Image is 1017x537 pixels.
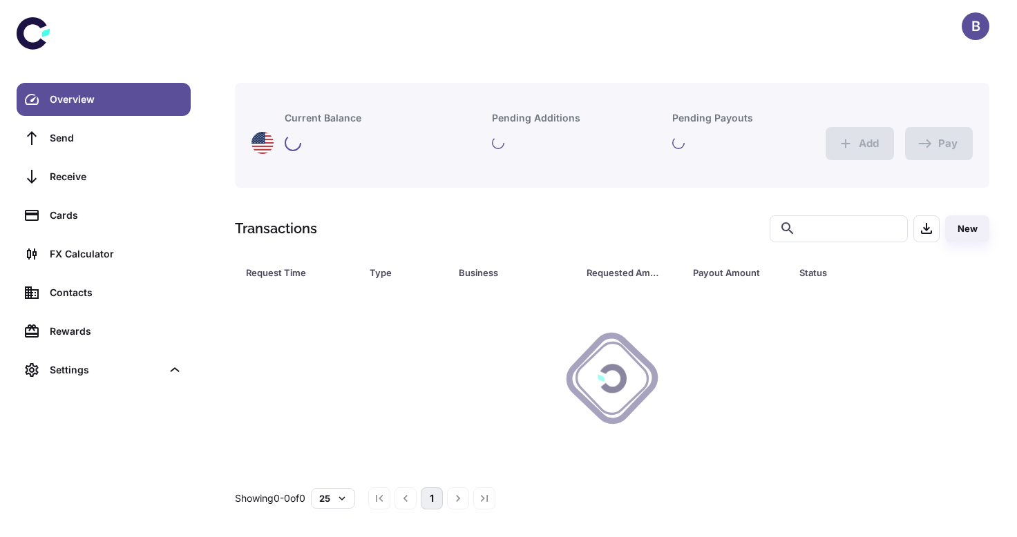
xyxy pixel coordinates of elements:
h6: Current Balance [285,110,361,126]
h1: Transactions [235,218,317,239]
div: Overview [50,92,182,107]
button: page 1 [421,487,443,509]
h6: Pending Additions [492,110,580,126]
div: Payout Amount [693,263,765,282]
button: 25 [311,488,355,509]
span: Payout Amount [693,263,783,282]
a: Receive [17,160,191,193]
div: Settings [17,353,191,387]
button: New [945,215,989,242]
div: Type [370,263,424,282]
span: Type [370,263,442,282]
div: Status [799,263,914,282]
button: B [962,12,989,40]
a: Rewards [17,315,191,348]
nav: pagination navigation [366,487,497,509]
div: Send [50,130,182,146]
span: Request Time [246,263,353,282]
div: Request Time [246,263,335,282]
a: FX Calculator [17,237,191,271]
a: Cards [17,199,191,232]
a: Contacts [17,276,191,309]
div: Receive [50,169,182,184]
div: Contacts [50,285,182,300]
div: Cards [50,208,182,223]
div: Rewards [50,324,182,339]
div: Settings [50,362,162,378]
span: Status [799,263,932,282]
p: Showing 0-0 of 0 [235,491,305,506]
a: Overview [17,83,191,116]
h6: Pending Payouts [672,110,753,126]
div: Requested Amount [587,263,658,282]
div: FX Calculator [50,246,182,262]
a: Send [17,121,191,155]
span: Requested Amount [587,263,676,282]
